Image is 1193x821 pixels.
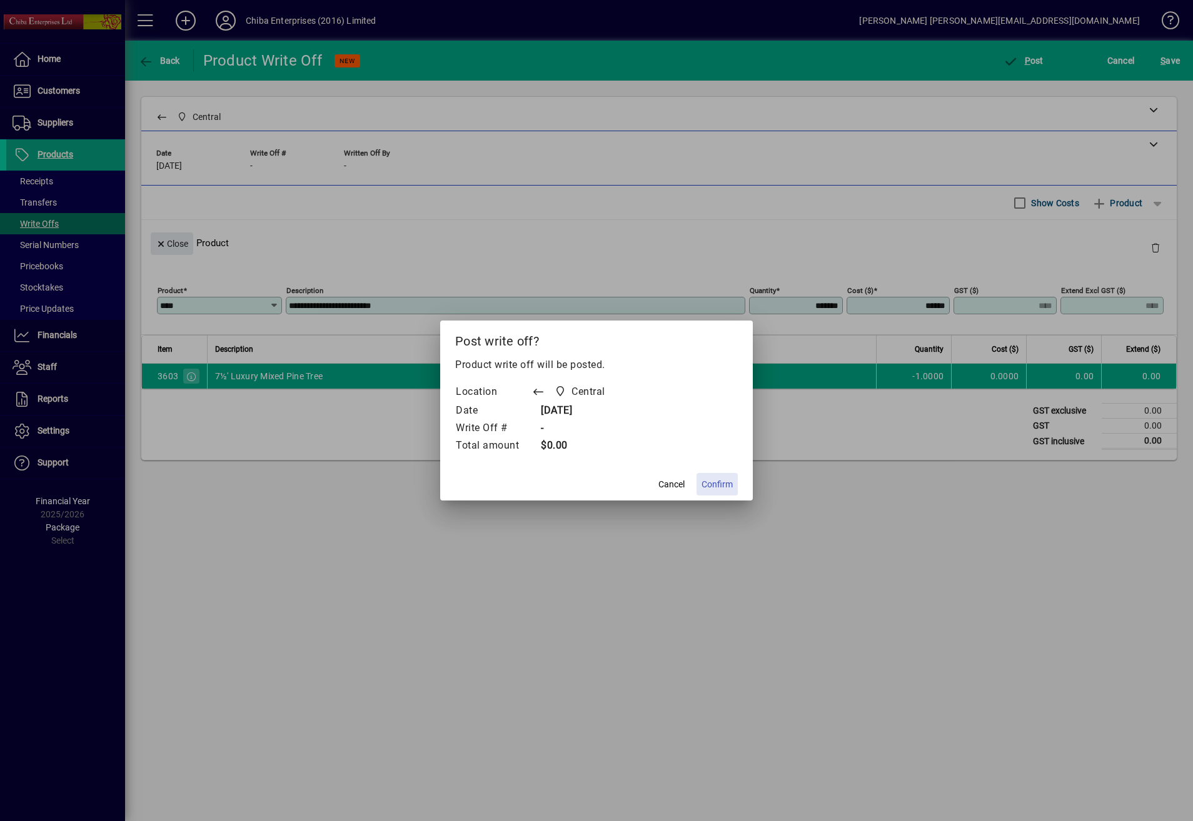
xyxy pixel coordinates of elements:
[455,420,531,437] td: Write Off #
[531,420,629,437] td: -
[571,384,605,399] span: Central
[455,402,531,420] td: Date
[697,473,738,495] button: Confirm
[531,437,629,455] td: $0.00
[455,437,531,455] td: Total amount
[455,382,531,402] td: Location
[440,321,753,357] h2: Post write off?
[531,402,629,420] td: [DATE]
[702,478,733,491] span: Confirm
[551,383,610,401] span: Central
[652,473,692,495] button: Cancel
[455,357,738,372] p: Product write off will be posted.
[658,478,685,491] span: Cancel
